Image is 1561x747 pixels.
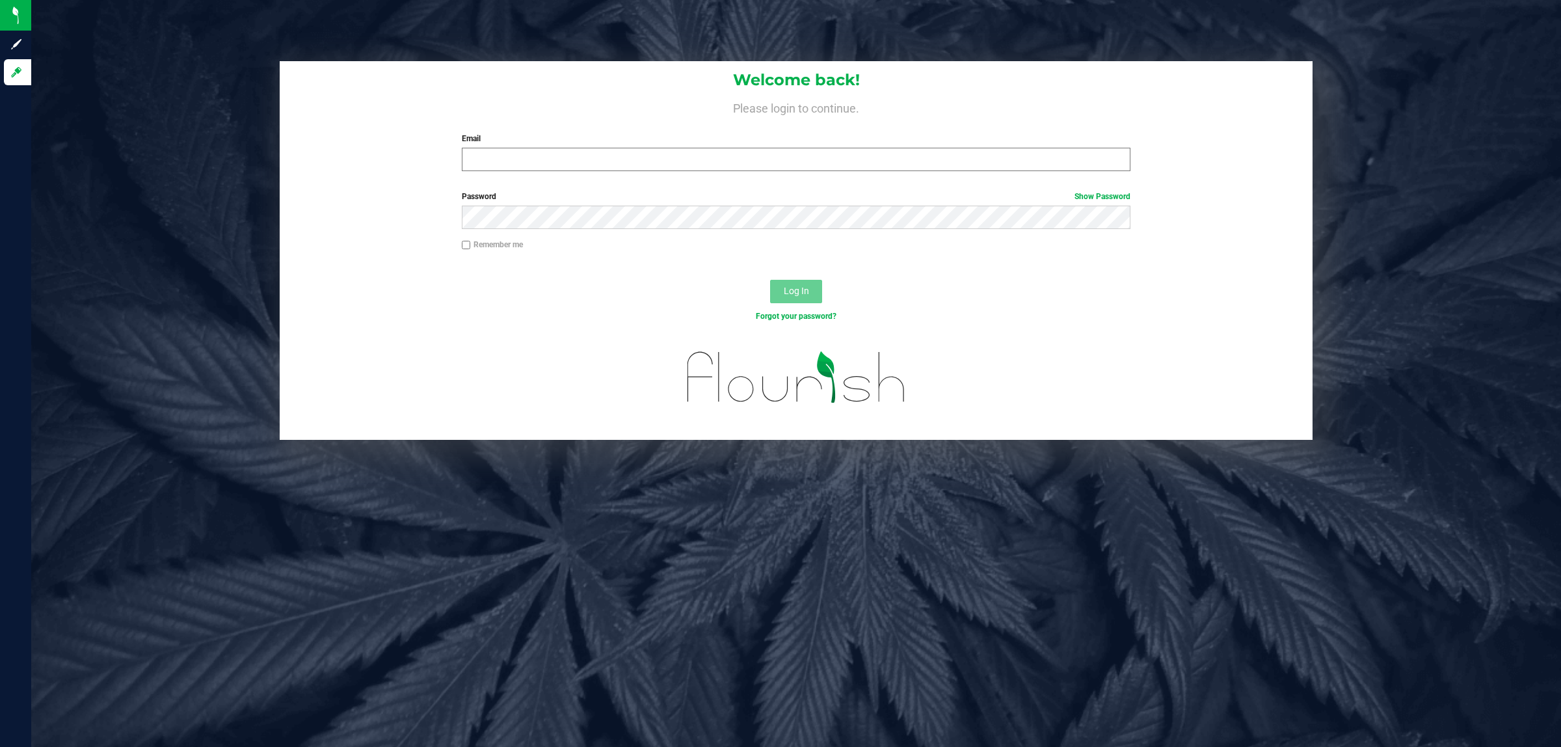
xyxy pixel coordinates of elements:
inline-svg: Log in [10,66,23,79]
span: Log In [784,286,809,296]
inline-svg: Sign up [10,38,23,51]
a: Show Password [1074,192,1130,201]
a: Forgot your password? [756,312,836,321]
button: Log In [770,280,822,303]
span: Password [462,192,496,201]
h4: Please login to continue. [280,99,1313,115]
label: Remember me [462,239,523,251]
img: flourish_logo.svg [667,336,926,419]
label: Email [462,133,1131,144]
input: Remember me [462,241,471,250]
h1: Welcome back! [280,72,1313,88]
